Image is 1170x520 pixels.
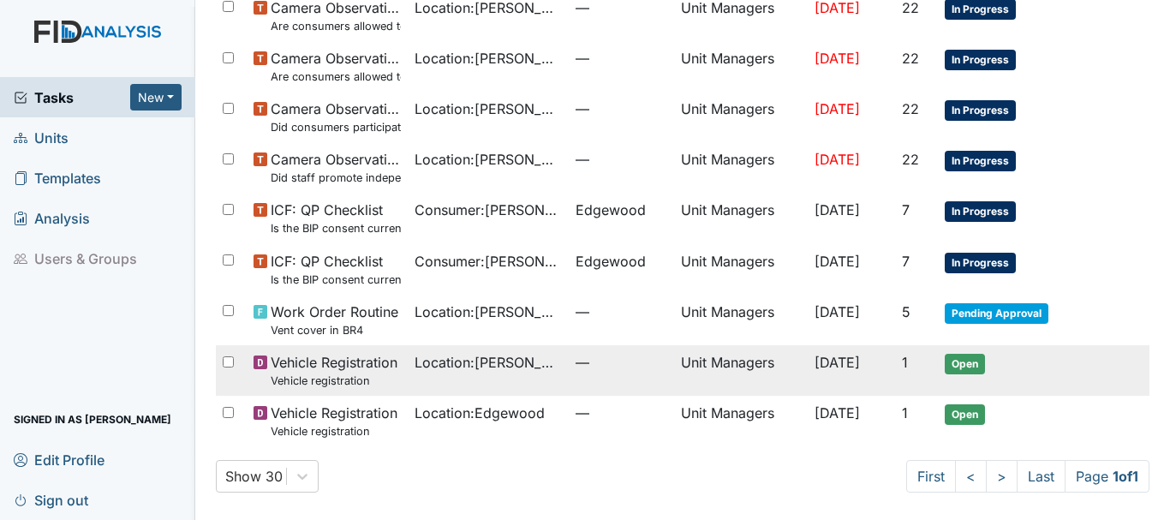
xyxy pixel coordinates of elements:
small: Did consumers participate in family style dining? [271,119,401,135]
span: Location : [PERSON_NAME]. [415,149,562,170]
span: 1 [902,404,908,421]
span: [DATE] [815,151,860,168]
small: Vehicle registration [271,373,397,389]
span: Open [945,354,985,374]
span: — [576,48,667,69]
span: Location : [PERSON_NAME]. [415,352,562,373]
span: Signed in as [PERSON_NAME] [14,406,171,433]
span: 7 [902,253,910,270]
strong: 1 of 1 [1113,468,1138,485]
span: [DATE] [815,100,860,117]
span: Camera Observation Are consumers allowed to start meals appropriately? [271,48,401,85]
span: [DATE] [815,404,860,421]
small: Are consumers allowed to start meals appropriately? [271,69,401,85]
a: < [955,460,987,493]
span: [DATE] [815,201,860,218]
span: 22 [902,151,919,168]
span: Consumer : [PERSON_NAME] [415,200,562,220]
small: Is the BIP consent current? (document the date, BIP number in the comment section) [271,272,401,288]
td: Unit Managers [674,244,809,295]
td: Unit Managers [674,396,809,446]
span: — [576,403,667,423]
span: Edgewood [576,200,646,220]
span: Vehicle Registration Vehicle registration [271,403,397,439]
a: > [986,460,1018,493]
span: In Progress [945,151,1016,171]
span: Page [1065,460,1149,493]
a: Last [1017,460,1066,493]
small: Vehicle registration [271,423,397,439]
a: First [906,460,956,493]
span: Units [14,124,69,151]
span: Vehicle Registration Vehicle registration [271,352,397,389]
small: Vent cover in BR4 [271,322,398,338]
span: Sign out [14,487,88,513]
span: In Progress [945,50,1016,70]
span: Consumer : [PERSON_NAME] [415,251,562,272]
span: ICF: QP Checklist Is the BIP consent current? (document the date, BIP number in the comment section) [271,251,401,288]
td: Unit Managers [674,92,809,142]
span: — [576,149,667,170]
span: Location : [PERSON_NAME]. [415,48,562,69]
small: Did staff promote independence in all the following areas? (Hand washing, obtaining medication, o... [271,170,401,186]
span: Work Order Routine Vent cover in BR4 [271,302,398,338]
td: Unit Managers [674,295,809,345]
span: 1 [902,354,908,371]
button: New [130,84,182,111]
a: Tasks [14,87,130,108]
span: 22 [902,50,919,67]
small: Is the BIP consent current? (document the date, BIP number in the comment section) [271,220,401,236]
span: — [576,352,667,373]
div: Show 30 [225,466,283,487]
span: In Progress [945,100,1016,121]
span: Camera Observation Did consumers participate in family style dining? [271,99,401,135]
span: — [576,99,667,119]
span: In Progress [945,253,1016,273]
span: — [576,302,667,322]
span: Location : Edgewood [415,403,545,423]
span: [DATE] [815,50,860,67]
span: ICF: QP Checklist Is the BIP consent current? (document the date, BIP number in the comment section) [271,200,401,236]
span: 5 [902,303,910,320]
span: [DATE] [815,253,860,270]
span: Edit Profile [14,446,104,473]
span: Pending Approval [945,303,1048,324]
span: Analysis [14,205,90,231]
span: In Progress [945,201,1016,222]
span: Open [945,404,985,425]
span: 7 [902,201,910,218]
td: Unit Managers [674,142,809,193]
small: Are consumers allowed to leave the table as desired? [271,18,401,34]
span: Edgewood [576,251,646,272]
td: Unit Managers [674,193,809,243]
span: Location : [PERSON_NAME]. [415,99,562,119]
td: Unit Managers [674,345,809,396]
span: 22 [902,100,919,117]
nav: task-pagination [906,460,1149,493]
span: [DATE] [815,354,860,371]
span: [DATE] [815,303,860,320]
td: Unit Managers [674,41,809,92]
span: Location : [PERSON_NAME]. [415,302,562,322]
span: Camera Observation Did staff promote independence in all the following areas? (Hand washing, obta... [271,149,401,186]
span: Templates [14,164,101,191]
